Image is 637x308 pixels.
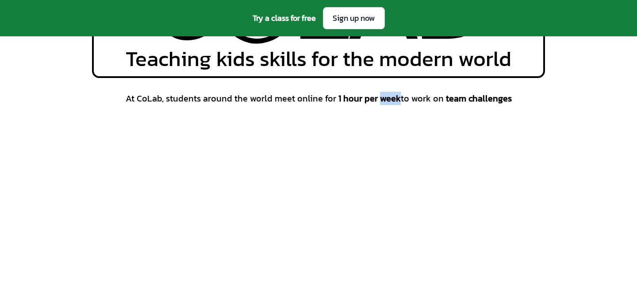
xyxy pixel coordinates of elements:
span: 1 hour per week [338,92,401,105]
span: Try a class for free [253,12,316,24]
span: team challenges [446,92,512,105]
a: Sign up now [323,7,385,29]
span: Teaching kids skills for the modern world [126,48,511,69]
span: At CoLab, students around the world meet online for to work on [126,92,512,105]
